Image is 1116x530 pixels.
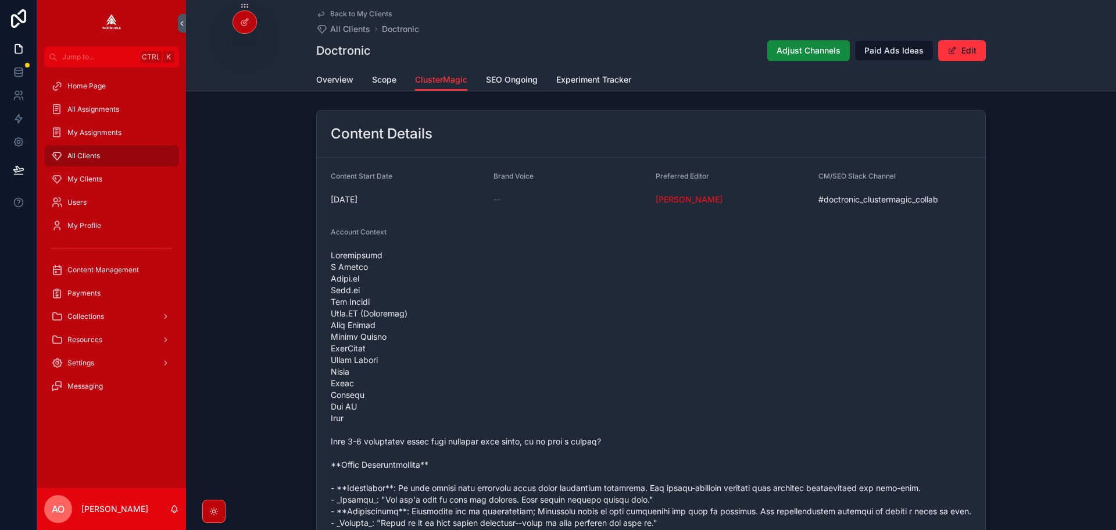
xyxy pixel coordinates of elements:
[415,74,467,86] span: ClusterMagic
[44,215,179,236] a: My Profile
[67,382,103,391] span: Messaging
[67,312,104,321] span: Collections
[331,172,392,180] span: Content Start Date
[415,69,467,91] a: ClusterMagic
[938,40,986,61] button: Edit
[67,289,101,298] span: Payments
[44,329,179,350] a: Resources
[331,227,387,236] span: Account Context
[372,74,396,86] span: Scope
[67,198,87,207] span: Users
[316,42,371,59] h1: Doctronic
[102,14,121,33] img: App logo
[854,40,933,61] button: Paid Ads Ideas
[767,40,850,61] button: Adjust Channels
[37,67,186,412] div: scrollable content
[67,265,139,275] span: Content Management
[67,175,102,184] span: My Clients
[556,74,631,86] span: Experiment Tracker
[382,23,419,35] a: Doctronic
[44,122,179,143] a: My Assignments
[864,45,924,56] span: Paid Ads Ideas
[67,221,101,230] span: My Profile
[330,9,392,19] span: Back to My Clients
[62,52,136,62] span: Jump to...
[67,358,94,368] span: Settings
[556,69,631,93] a: Experiment Tracker
[818,194,972,205] span: #doctronic_clustermagic_collab
[44,192,179,213] a: Users
[141,51,162,63] span: Ctrl
[44,306,179,327] a: Collections
[44,169,179,190] a: My Clients
[44,145,179,166] a: All Clients
[316,69,353,93] a: Overview
[164,52,173,62] span: K
[331,125,432,143] h2: Content Details
[81,503,148,515] p: [PERSON_NAME]
[777,45,840,56] span: Adjust Channels
[67,81,106,91] span: Home Page
[316,9,392,19] a: Back to My Clients
[67,128,121,137] span: My Assignments
[44,259,179,280] a: Content Management
[44,353,179,374] a: Settings
[493,172,534,180] span: Brand Voice
[44,76,179,97] a: Home Page
[656,194,722,205] a: [PERSON_NAME]
[486,69,538,93] a: SEO Ongoing
[44,376,179,397] a: Messaging
[372,69,396,93] a: Scope
[316,23,370,35] a: All Clients
[67,151,100,161] span: All Clients
[493,194,500,205] span: --
[67,105,119,114] span: All Assignments
[331,194,484,205] span: [DATE]
[67,335,102,344] span: Resources
[44,283,179,304] a: Payments
[486,74,538,86] span: SEO Ongoing
[44,47,179,67] button: Jump to...CtrlK
[818,172,896,180] span: CM/SEO Slack Channel
[44,99,179,120] a: All Assignments
[52,502,65,516] span: AO
[656,172,709,180] span: Preferred Editor
[330,23,370,35] span: All Clients
[316,74,353,86] span: Overview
